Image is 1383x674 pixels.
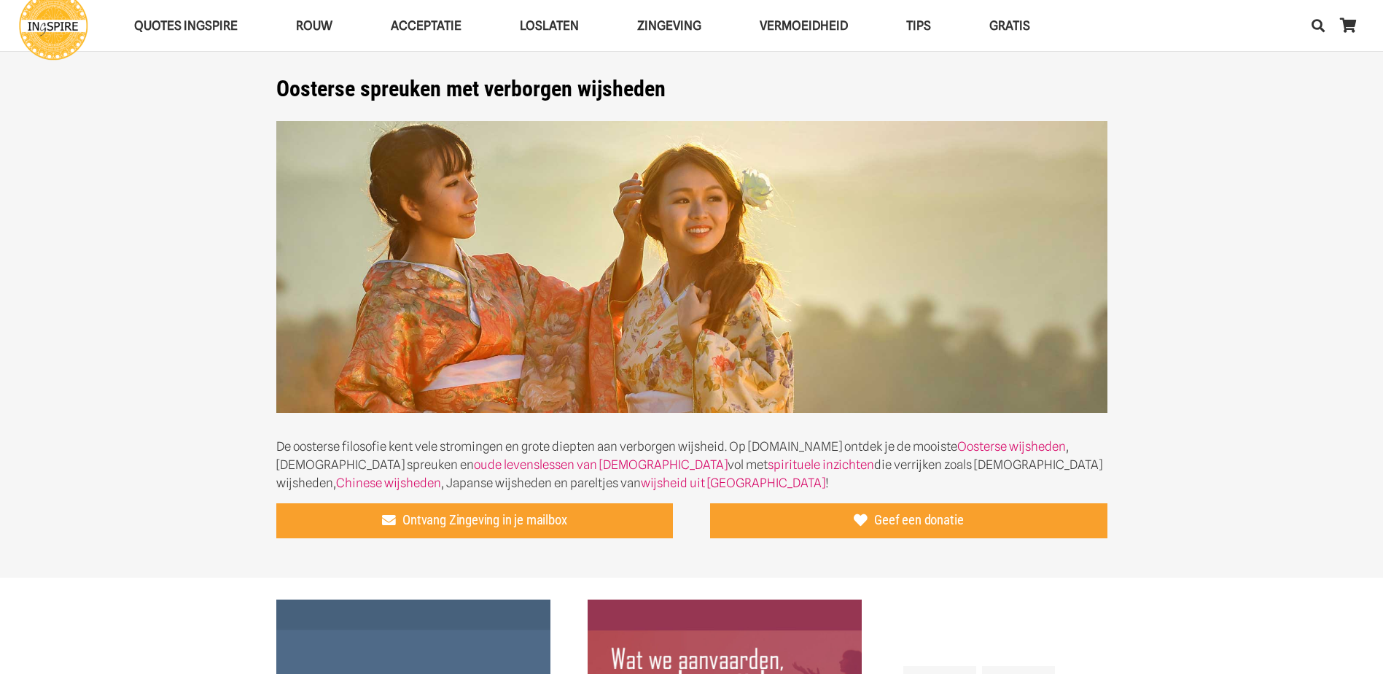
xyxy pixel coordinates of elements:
[391,18,461,33] span: Acceptatie
[960,7,1059,44] a: GRATISGRATIS Menu
[276,601,550,616] a: De kunst van het weten is weten wat te negeren
[637,18,701,33] span: Zingeving
[134,18,238,33] span: QUOTES INGSPIRE
[760,18,848,33] span: VERMOEIDHEID
[989,18,1030,33] span: GRATIS
[588,601,862,616] a: Spreuk – Wat we aanvaarden zal ons bevrijden…
[402,512,566,528] span: Ontvang Zingeving in je mailbox
[276,121,1107,414] img: Oosterse spreuken met verborgen wijsheden op ingspire.nl
[105,7,267,44] a: QUOTES INGSPIREQUOTES INGSPIRE Menu
[906,18,931,33] span: TIPS
[877,7,960,44] a: TIPSTIPS Menu
[296,18,332,33] span: ROUW
[1304,7,1333,44] a: Zoeken
[520,18,579,33] span: Loslaten
[336,476,441,490] a: Chinese wijsheden
[362,7,491,44] a: AcceptatieAcceptatie Menu
[957,439,1066,454] a: Oosterse wijsheden
[731,7,877,44] a: VERMOEIDHEIDVERMOEIDHEID Menu
[276,76,1107,102] h1: Oosterse spreuken met verborgen wijsheden
[768,457,874,472] a: spirituele inzichten
[608,7,731,44] a: ZingevingZingeving Menu
[276,503,674,538] a: Ontvang Zingeving in je mailbox
[474,457,728,472] a: oude levenslessen van [DEMOGRAPHIC_DATA]
[491,7,608,44] a: LoslatenLoslaten Menu
[874,512,963,528] span: Geef een donatie
[710,503,1107,538] a: Geef een donatie
[641,476,825,490] a: wijsheid uit [GEOGRAPHIC_DATA]
[267,7,362,44] a: ROUWROUW Menu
